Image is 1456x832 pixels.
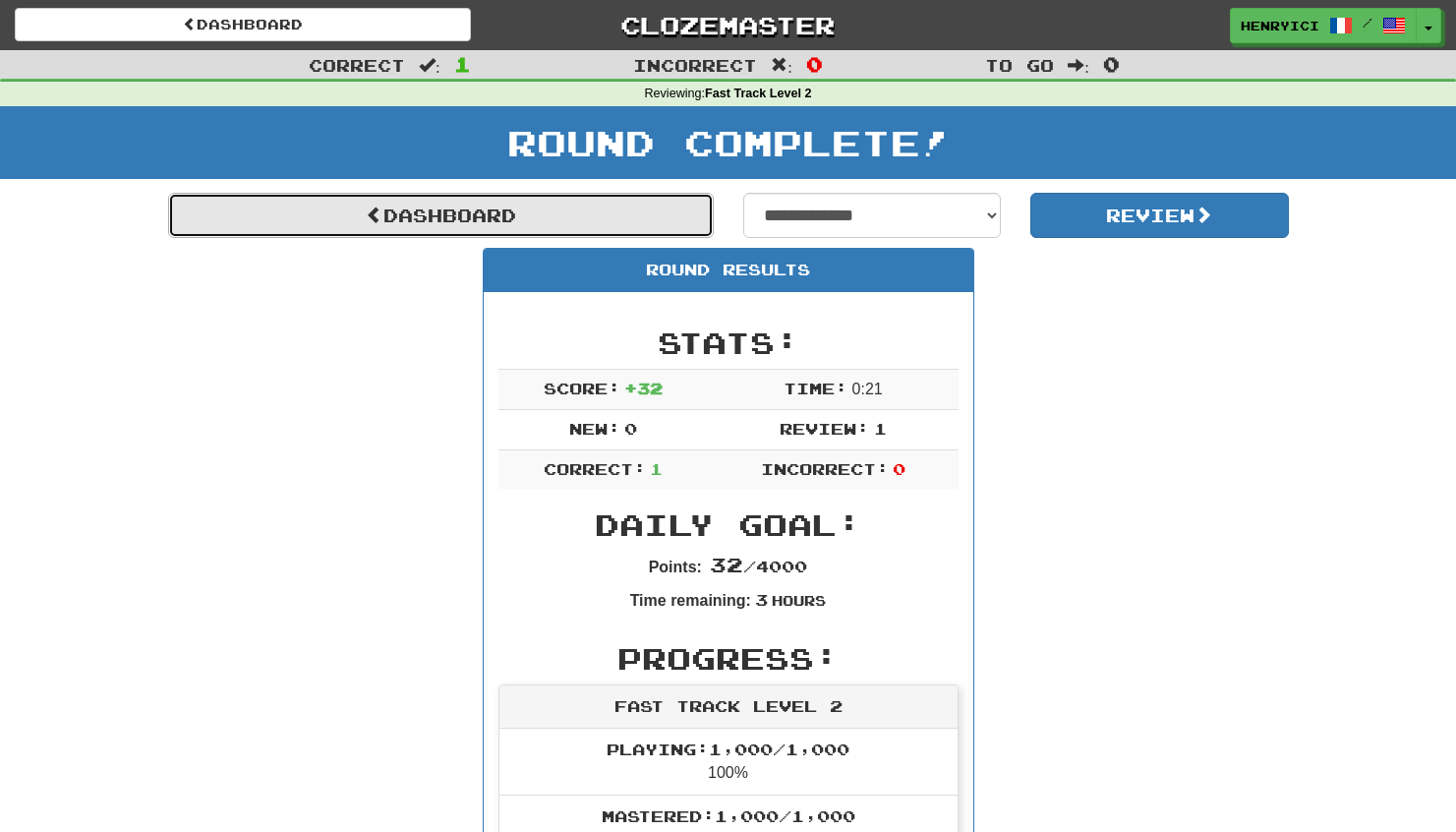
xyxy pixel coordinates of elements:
[650,459,663,478] span: 1
[419,57,440,74] span: :
[500,8,957,42] a: Clozemaster
[852,381,883,397] span: 0 : 21
[569,419,620,438] span: New:
[755,590,768,609] span: 3
[498,508,959,541] h2: Daily Goal:
[544,459,646,478] span: Correct:
[630,592,751,609] strong: Time remaining:
[649,559,702,575] strong: Points:
[710,553,743,576] span: 32
[498,642,959,675] h2: Progress:
[1068,57,1089,74] span: :
[985,55,1054,75] span: To go
[771,57,792,74] span: :
[607,740,849,758] span: Playing: 1,000 / 1,000
[484,249,973,292] div: Round Results
[309,55,405,75] span: Correct
[1030,193,1289,238] button: Review
[893,459,905,478] span: 0
[806,52,823,76] span: 0
[544,379,620,397] span: Score:
[7,123,1449,162] h1: Round Complete!
[784,379,847,397] span: Time:
[15,8,471,41] a: Dashboard
[761,459,889,478] span: Incorrect:
[874,419,887,438] span: 1
[168,193,714,238] a: Dashboard
[705,87,812,100] strong: Fast Track Level 2
[1103,52,1120,76] span: 0
[602,806,855,825] span: Mastered: 1,000 / 1,000
[454,52,471,76] span: 1
[1230,8,1417,43] a: Henryici /
[499,685,958,729] div: Fast Track Level 2
[633,55,757,75] span: Incorrect
[772,592,826,609] small: Hours
[624,379,663,397] span: + 32
[1363,16,1372,30] span: /
[499,729,958,796] li: 100%
[780,419,869,438] span: Review:
[1241,17,1319,34] span: Henryici
[498,327,959,359] h2: Stats:
[710,557,807,575] span: / 4000
[624,419,637,438] span: 0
